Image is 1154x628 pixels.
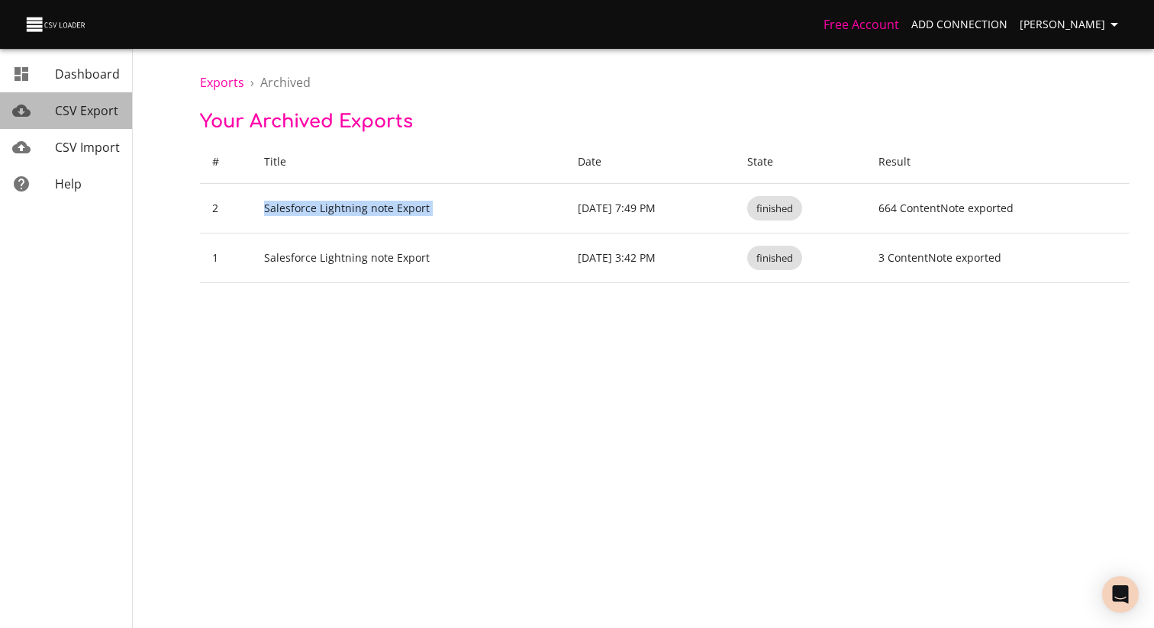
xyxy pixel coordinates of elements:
[200,140,252,184] th: #
[911,15,1007,34] span: Add Connection
[866,233,1130,283] td: 3 ContentNote exported
[1020,15,1123,34] span: [PERSON_NAME]
[824,16,899,33] a: Free Account
[566,140,734,184] th: Date
[747,201,802,216] span: finished
[252,233,566,283] td: Salesforce Lightning note Export
[200,184,252,233] td: 2
[200,74,244,91] a: Exports
[866,140,1130,184] th: Result
[866,184,1130,233] td: 664 ContentNote exported
[747,251,802,266] span: finished
[55,176,82,192] span: Help
[566,184,734,233] td: [DATE] 7:49 PM
[566,233,734,283] td: [DATE] 3:42 PM
[252,140,566,184] th: Title
[55,139,120,156] span: CSV Import
[905,11,1014,39] a: Add Connection
[55,102,118,119] span: CSV Export
[24,14,89,35] img: CSV Loader
[260,74,311,91] span: Archived
[1102,576,1139,613] div: Open Intercom Messenger
[250,73,254,92] li: ›
[55,66,120,82] span: Dashboard
[735,140,866,184] th: State
[200,233,252,283] td: 1
[1014,11,1130,39] button: [PERSON_NAME]
[200,111,413,132] span: Your Archived Exports
[252,184,566,233] td: Salesforce Lightning note Export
